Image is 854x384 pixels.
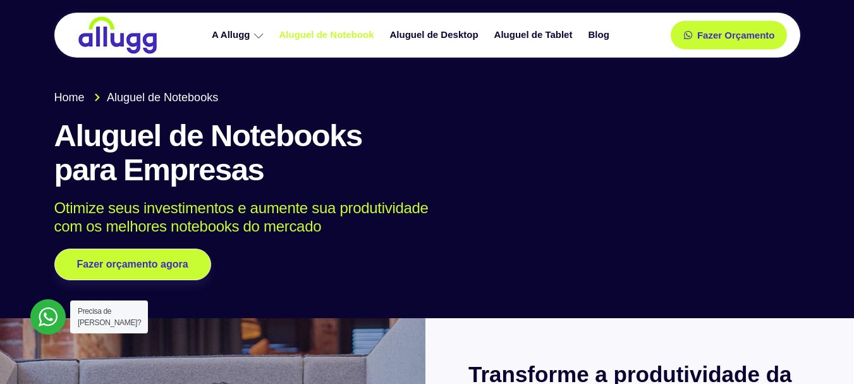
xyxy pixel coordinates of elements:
[697,30,775,40] span: Fazer Orçamento
[582,24,618,46] a: Blog
[54,249,211,280] a: Fazer orçamento agora
[78,307,141,327] span: Precisa de [PERSON_NAME]?
[791,323,854,384] div: Widget de chat
[77,259,188,269] span: Fazer orçamento agora
[54,199,782,236] p: Otimize seus investimentos e aumente sua produtividade com os melhores notebooks do mercado
[205,24,273,46] a: A Allugg
[104,89,218,106] span: Aluguel de Notebooks
[671,21,788,49] a: Fazer Orçamento
[791,323,854,384] iframe: Chat Widget
[54,119,800,187] h1: Aluguel de Notebooks para Empresas
[488,24,582,46] a: Aluguel de Tablet
[54,89,85,106] span: Home
[273,24,384,46] a: Aluguel de Notebook
[76,16,159,54] img: locação de TI é Allugg
[384,24,488,46] a: Aluguel de Desktop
